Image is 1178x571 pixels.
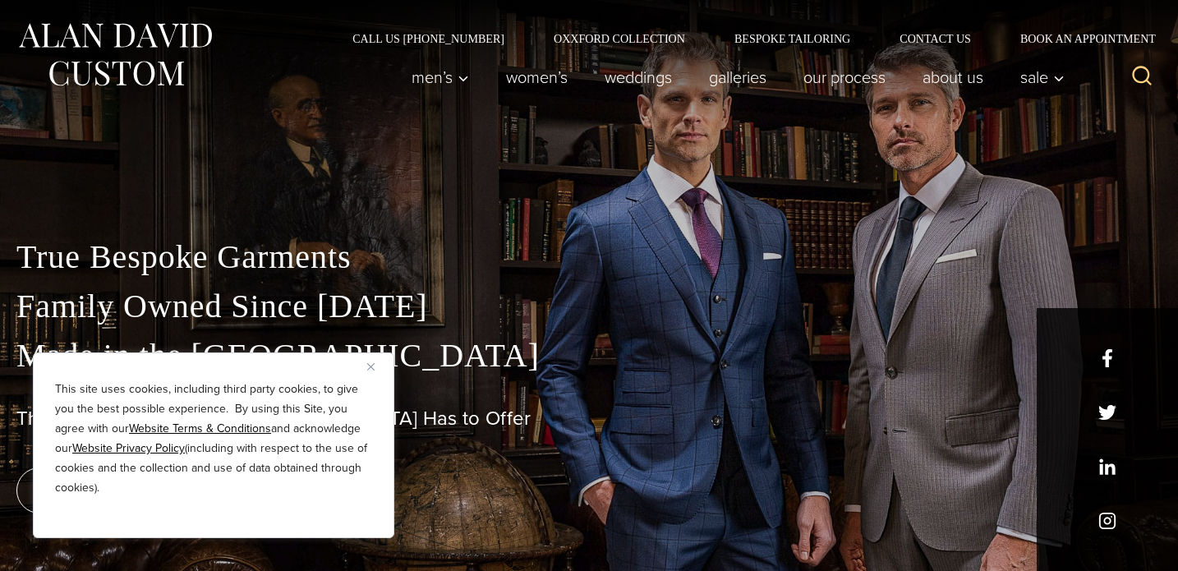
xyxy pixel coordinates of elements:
[367,357,387,376] button: Close
[328,33,1162,44] nav: Secondary Navigation
[1122,58,1162,97] button: View Search Form
[691,61,785,94] a: Galleries
[875,33,996,44] a: Contact Us
[129,420,271,437] a: Website Terms & Conditions
[412,69,469,85] span: Men’s
[904,61,1002,94] a: About Us
[488,61,587,94] a: Women’s
[16,407,1162,431] h1: The Best Custom Suits [GEOGRAPHIC_DATA] Has to Offer
[16,18,214,91] img: Alan David Custom
[529,33,710,44] a: Oxxford Collection
[367,363,375,371] img: Close
[996,33,1162,44] a: Book an Appointment
[16,233,1162,380] p: True Bespoke Garments Family Owned Since [DATE] Made in the [GEOGRAPHIC_DATA]
[785,61,904,94] a: Our Process
[710,33,875,44] a: Bespoke Tailoring
[55,380,372,498] p: This site uses cookies, including third party cookies, to give you the best possible experience. ...
[393,61,1074,94] nav: Primary Navigation
[16,467,246,513] a: book an appointment
[72,440,185,457] a: Website Privacy Policy
[328,33,529,44] a: Call Us [PHONE_NUMBER]
[587,61,691,94] a: weddings
[1020,69,1065,85] span: Sale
